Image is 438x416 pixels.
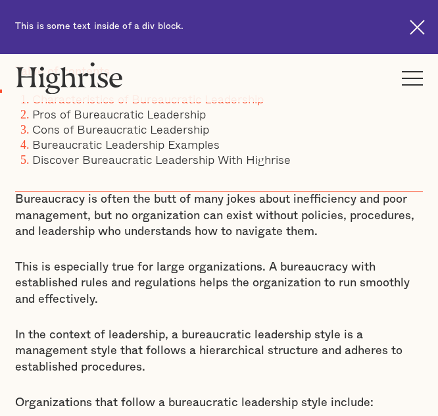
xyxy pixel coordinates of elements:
[32,135,220,153] a: Bureaucratic Leadership Examples
[15,395,423,411] p: Organizations that follow a bureaucratic leadership style include:
[15,327,423,375] p: In the context of leadership, a bureaucratic leadership style is a management style that follows ...
[410,20,425,35] img: Cross icon
[15,259,423,307] p: This is especially true for large organizations. A bureaucracy with established rules and regulat...
[15,192,423,240] p: Bureaucracy is often the butt of many jokes about inefficiency and poor management, but no organi...
[32,105,206,123] a: Pros of Bureaucratic Leadership
[32,150,291,169] a: Discover Bureaucratic Leadership With Highrise
[15,62,124,94] img: Highrise logo
[32,120,209,138] a: Cons of Bureaucratic Leadership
